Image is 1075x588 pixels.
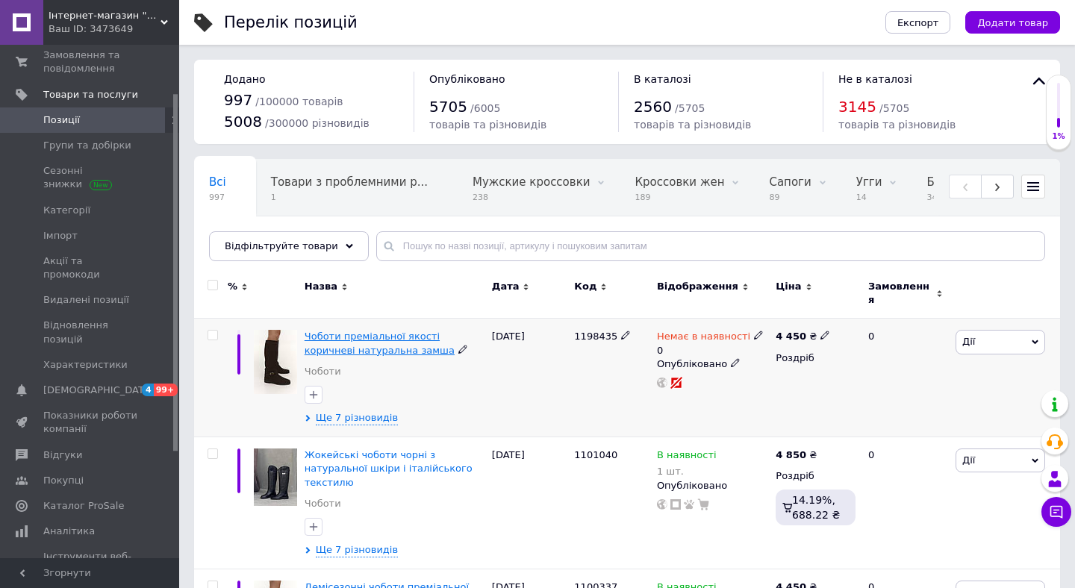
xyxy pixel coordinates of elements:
span: Інтернет-магазин "Супер Бутік" [49,9,161,22]
span: Назва [305,280,337,293]
span: Сапоги [769,175,811,189]
span: Кроссовки жен [635,175,724,189]
span: % [228,280,237,293]
span: 1198435 [574,331,617,342]
span: Мужские кроссовки [473,175,590,189]
button: Чат з покупцем [1041,497,1071,527]
input: Пошук по назві позиції, артикулу і пошуковим запитам [376,231,1045,261]
span: товарів та різновидів [838,119,956,131]
span: 1101040 [574,449,617,460]
div: Ваш ID: 3473649 [49,22,179,36]
div: 0 [657,330,764,357]
span: Товари з проблемними р... [271,175,428,189]
a: Чоботи [305,365,341,378]
span: Видалені позиції [43,293,129,307]
button: Експорт [885,11,951,34]
span: В наявності [657,449,717,465]
span: Сезонні знижки [43,164,138,191]
div: [DATE] [488,319,571,437]
span: Замовлення [868,280,932,307]
a: Чоботи [305,497,341,510]
span: 189 [635,192,724,203]
span: / 5705 [675,102,705,114]
span: Експорт [897,17,939,28]
div: 0 [859,319,952,437]
b: 4 850 [776,449,806,460]
div: 1% [1047,131,1071,142]
span: 2560 [634,98,672,116]
span: Категорії [43,204,90,217]
span: Акції та промокоди [43,254,138,281]
span: [DEMOGRAPHIC_DATA] [43,384,154,397]
span: 4 [142,384,154,396]
div: 1 шт. [657,466,717,477]
button: Додати товар [965,11,1060,34]
img: Сапоги премиального качества коричневая натуральная замша [254,330,297,394]
div: Перелік позицій [224,15,358,31]
div: [DATE] [488,437,571,569]
span: Дата [492,280,520,293]
span: Замовлення та повідомлення [43,49,138,75]
span: / 5705 [879,102,909,114]
span: / 100000 товарів [255,96,343,107]
span: В каталозі [634,73,691,85]
div: ₴ [776,448,817,462]
span: 99+ [154,384,178,396]
b: 4 450 [776,331,806,342]
span: Код [574,280,596,293]
span: Відфільтруйте товари [225,240,338,251]
span: Характеристики [43,358,128,372]
span: Імпорт [43,229,78,243]
img: Жокейские черные сапоги из натуральной кожи и итальянского текстиля. [254,448,297,506]
span: Відновлення позицій [43,319,138,345]
span: Опубліковано [429,73,505,85]
span: Ціна [776,280,801,293]
span: 14 [856,192,882,203]
span: Відгуки [43,448,82,462]
span: товарів та різновидів [429,119,546,131]
span: Ботильоны [926,175,991,189]
span: 997 [224,91,252,109]
span: Інструменти веб-майстра та SEO [43,550,138,577]
a: Жокейські чоботи чорні з натуральної шкіри і італійського текстилю [305,449,473,487]
span: Групи та добірки [43,139,131,152]
div: Опубліковано [657,479,768,492]
span: Відображення [657,280,738,293]
div: ₴ [776,330,830,343]
span: / 300000 різновидів [265,117,370,129]
span: товарів та різновидів [634,119,751,131]
span: Показники роботи компанії [43,409,138,436]
span: 34 [926,192,991,203]
span: Лофери [209,232,255,245]
span: 238 [473,192,590,203]
span: 14.19%, 688.22 ₴ [792,494,840,521]
span: Немає в наявності [657,331,750,346]
span: Каталог ProSale [43,499,124,513]
span: 5705 [429,98,467,116]
div: Роздріб [776,351,856,365]
div: Товари з проблемними різновидами [256,160,458,216]
span: Не в каталозі [838,73,912,85]
span: Товари та послуги [43,88,138,101]
span: Додано [224,73,265,85]
span: 89 [769,192,811,203]
span: 997 [209,192,226,203]
span: / 6005 [470,102,500,114]
span: 5008 [224,113,262,131]
a: Чоботи преміальної якості коричневі натуральна замша [305,331,455,355]
span: Аналітика [43,525,95,538]
span: Ще 7 різновидів [316,543,398,557]
span: Угги [856,175,882,189]
span: 1 [271,192,428,203]
span: Ще 7 різновидів [316,411,398,425]
span: Додати товар [977,17,1048,28]
div: Опубліковано [657,357,768,371]
span: Позиції [43,113,80,127]
span: Дії [962,336,975,347]
span: Покупці [43,474,84,487]
div: 0 [859,437,952,569]
span: Дії [962,454,975,466]
span: 3145 [838,98,876,116]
